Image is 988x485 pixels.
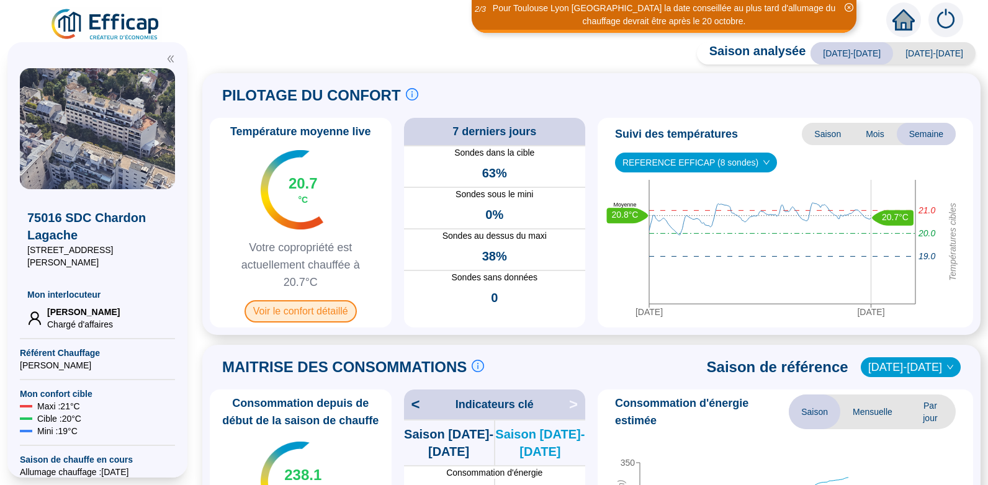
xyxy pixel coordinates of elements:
span: °C [298,194,308,206]
text: 20.8°C [612,210,639,220]
span: double-left [166,55,175,63]
span: < [404,394,420,414]
span: Saison [DATE]-[DATE] [495,425,585,460]
span: down [946,363,954,371]
span: PILOTAGE DU CONFORT [222,86,401,105]
span: [PERSON_NAME] [20,359,175,372]
span: Consommation depuis de début de la saison de chauffe [215,394,387,429]
span: 38% [482,247,507,265]
span: user [27,311,42,326]
tspan: Températures cibles [948,203,958,281]
span: Saison [802,123,853,145]
text: 20.7°C [882,212,909,222]
span: 2019-2020 [868,358,953,376]
span: 0 [491,289,498,306]
span: Température moyenne live [223,123,379,140]
tspan: 350 [621,458,635,468]
span: down [763,159,770,166]
span: Chargé d'affaires [47,318,120,331]
span: 0% [485,206,503,223]
div: Pour Toulouse Lyon [GEOGRAPHIC_DATA] la date conseillée au plus tard d'allumage du chauffage devr... [474,2,855,28]
i: 2 / 3 [475,4,486,14]
span: Voir le confort détaillé [245,300,357,323]
span: Référent Chauffage [20,347,175,359]
span: Mensuelle [840,394,905,429]
span: 75016 SDC Chardon Lagache [27,209,168,244]
tspan: 20.0 [918,229,935,239]
span: Indicateurs clé [456,396,534,413]
span: info-circle [406,88,418,100]
span: Allumage chauffage : [DATE] [20,466,175,478]
span: Cible : 20 °C [37,412,81,425]
span: [STREET_ADDRESS][PERSON_NAME] [27,244,168,269]
span: Consommation d'énergie estimée [615,394,789,429]
tspan: 21.0 [918,206,935,216]
span: Mois [853,123,897,145]
tspan: 19.0 [918,252,935,262]
span: Saison [DATE]-[DATE] [404,425,494,460]
span: Sondes sans données [404,271,586,284]
span: Sondes sous le mini [404,188,586,201]
span: Mon interlocuteur [27,288,168,301]
span: info-circle [472,360,484,372]
span: Saison analysée [697,42,806,65]
span: [PERSON_NAME] [47,306,120,318]
span: Mon confort cible [20,388,175,400]
text: Moyenne [613,202,636,208]
span: 238.1 [284,465,321,485]
span: home [892,9,915,31]
span: REFERENCE EFFICAP (8 sondes) [622,153,770,172]
span: Suivi des températures [615,125,738,143]
span: Sondes dans la cible [404,146,586,159]
span: Consommation d'énergie [404,466,586,479]
tspan: [DATE] [635,307,663,317]
img: indicateur températures [261,150,323,229]
span: [DATE]-[DATE] [811,42,893,65]
span: Sondes au dessus du maxi [404,229,586,242]
span: Maxi : 21 °C [37,400,80,412]
span: Mini : 19 °C [37,425,78,437]
span: Semaine [897,123,956,145]
span: 20.7 [289,174,318,194]
span: Saison [789,394,840,429]
span: Par jour [905,394,956,429]
span: [DATE]-[DATE] [893,42,976,65]
span: 7 derniers jours [452,123,536,140]
span: Saison de référence [707,357,848,377]
span: > [569,394,585,414]
span: close-circle [845,3,853,12]
span: Votre copropriété est actuellement chauffée à 20.7°C [215,239,387,291]
img: efficap energie logo [50,7,162,42]
span: Saison de chauffe en cours [20,453,175,466]
span: 63% [482,164,507,182]
span: MAITRISE DES CONSOMMATIONS [222,357,467,377]
img: alerts [928,2,963,37]
tspan: [DATE] [857,307,884,317]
